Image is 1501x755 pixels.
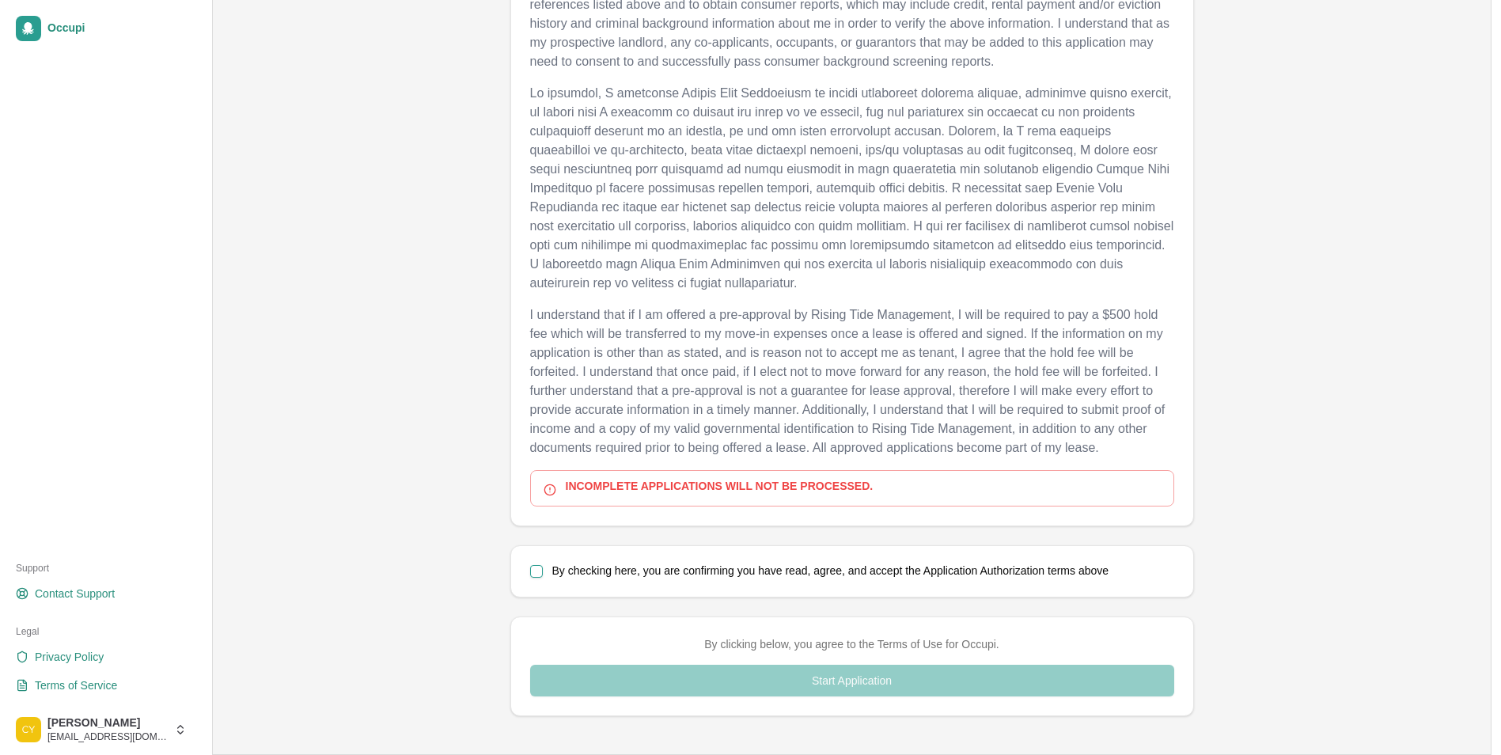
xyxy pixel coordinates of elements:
[47,21,187,36] span: Occupi
[9,619,193,644] div: Legal
[544,478,1161,494] div: INCOMPLETE APPLICATIONS WILL NOT BE PROCESSED.
[35,677,117,693] span: Terms of Service
[9,711,193,749] button: cortez young[PERSON_NAME][EMAIL_ADDRESS][DOMAIN_NAME]
[47,716,168,730] span: [PERSON_NAME]
[9,9,193,47] a: Occupi
[35,649,104,665] span: Privacy Policy
[16,717,41,742] img: cortez young
[9,673,193,698] a: Terms of Service
[9,644,193,670] a: Privacy Policy
[552,565,1109,576] label: By checking here, you are confirming you have read, agree, and accept the Application Authorizati...
[530,636,1174,652] p: By clicking below, you agree to the Terms of Use for Occupi.
[530,305,1174,457] p: I understand that if I am offered a pre-approval by Rising Tide Management, I will be required to...
[9,581,193,606] a: Contact Support
[530,84,1174,293] p: Lo ipsumdol, S ametconse Adipis Elit Seddoeiusm te incidi utlaboreet dolorema aliquae, adminimve ...
[47,730,168,743] span: [EMAIL_ADDRESS][DOMAIN_NAME]
[35,586,115,601] span: Contact Support
[9,556,193,581] div: Support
